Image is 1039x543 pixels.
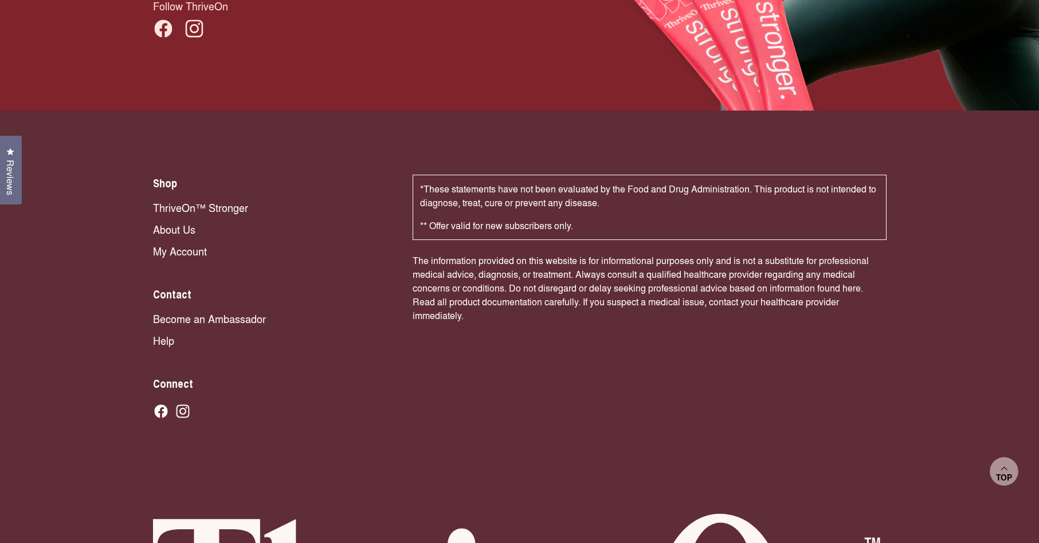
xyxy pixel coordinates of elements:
[153,286,390,302] h2: Contact
[153,243,390,258] a: My Account
[413,254,887,322] p: The information provided on this website is for informational purposes only and is not a substitu...
[153,175,390,191] h2: Shop
[420,219,879,233] p: ** Offer valid for new subscribers only.
[153,311,390,326] a: Become an Ambassador
[3,160,18,195] span: Reviews
[153,375,390,391] h2: Connect
[153,222,390,237] a: About Us
[420,182,879,210] p: *These statements have not been evaluated by the Food and Drug Administration. This product is no...
[153,200,390,215] a: ThriveOn™ Stronger
[153,333,390,348] a: Help
[996,473,1012,483] span: Top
